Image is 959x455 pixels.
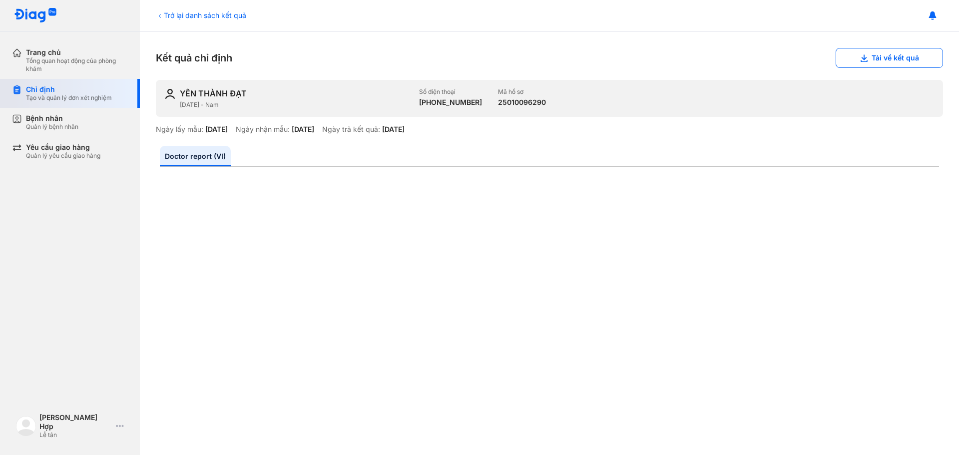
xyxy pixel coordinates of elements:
[236,125,290,134] div: Ngày nhận mẫu:
[16,416,36,436] img: logo
[205,125,228,134] div: [DATE]
[836,48,943,68] button: Tải về kết quả
[26,114,78,123] div: Bệnh nhân
[164,88,176,100] img: user-icon
[322,125,380,134] div: Ngày trả kết quả:
[180,88,247,99] div: YÊN THÀNH ĐẠT
[39,431,112,439] div: Lễ tân
[26,94,112,102] div: Tạo và quản lý đơn xét nghiệm
[26,85,112,94] div: Chỉ định
[39,413,112,431] div: [PERSON_NAME] Hợp
[498,88,546,96] div: Mã hồ sơ
[156,48,943,68] div: Kết quả chỉ định
[26,143,100,152] div: Yêu cầu giao hàng
[26,48,128,57] div: Trang chủ
[26,152,100,160] div: Quản lý yêu cầu giao hàng
[382,125,405,134] div: [DATE]
[26,123,78,131] div: Quản lý bệnh nhân
[26,57,128,73] div: Tổng quan hoạt động của phòng khám
[419,88,482,96] div: Số điện thoại
[180,101,411,109] div: [DATE] - Nam
[498,98,546,107] div: 25010096290
[160,146,231,166] a: Doctor report (VI)
[156,125,203,134] div: Ngày lấy mẫu:
[419,98,482,107] div: [PHONE_NUMBER]
[14,8,57,23] img: logo
[292,125,314,134] div: [DATE]
[156,10,246,20] div: Trở lại danh sách kết quả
